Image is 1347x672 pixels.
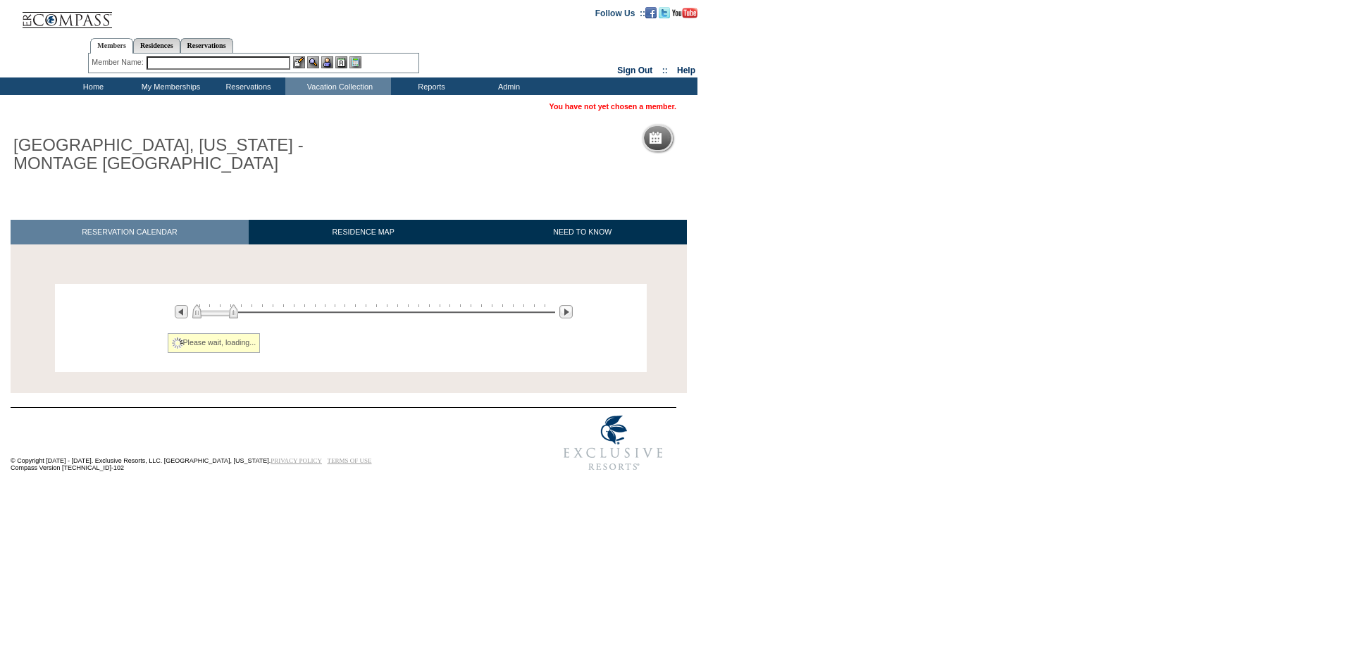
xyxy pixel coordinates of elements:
td: Home [53,77,130,95]
a: Reservations [180,38,233,53]
td: Follow Us :: [595,7,645,18]
a: PRIVACY POLICY [271,457,322,464]
span: You have not yet chosen a member. [550,102,676,111]
h1: [GEOGRAPHIC_DATA], [US_STATE] - MONTAGE [GEOGRAPHIC_DATA] [11,133,326,176]
td: My Memberships [130,77,208,95]
a: RESIDENCE MAP [249,220,478,244]
div: Please wait, loading... [168,333,261,353]
a: RESERVATION CALENDAR [11,220,249,244]
img: Exclusive Resorts [550,408,676,478]
a: Sign Out [617,66,652,75]
a: Become our fan on Facebook [645,8,657,16]
td: Reports [391,77,468,95]
span: :: [662,66,668,75]
img: b_calculator.gif [349,56,361,68]
a: Follow us on Twitter [659,8,670,16]
a: Members [90,38,133,54]
a: Help [677,66,695,75]
img: b_edit.gif [293,56,305,68]
img: Subscribe to our YouTube Channel [672,8,697,18]
h5: Reservation Calendar [667,134,775,143]
img: Previous [175,305,188,318]
img: spinner2.gif [172,337,183,349]
a: Subscribe to our YouTube Channel [672,8,697,16]
img: View [307,56,319,68]
img: Become our fan on Facebook [645,7,657,18]
a: Residences [133,38,180,53]
td: Vacation Collection [285,77,391,95]
img: Reservations [335,56,347,68]
td: Admin [468,77,546,95]
img: Next [559,305,573,318]
td: Reservations [208,77,285,95]
a: NEED TO KNOW [478,220,687,244]
a: TERMS OF USE [328,457,372,464]
div: Member Name: [92,56,146,68]
td: © Copyright [DATE] - [DATE]. Exclusive Resorts, LLC. [GEOGRAPHIC_DATA], [US_STATE]. Compass Versi... [11,409,504,479]
img: Impersonate [321,56,333,68]
img: Follow us on Twitter [659,7,670,18]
